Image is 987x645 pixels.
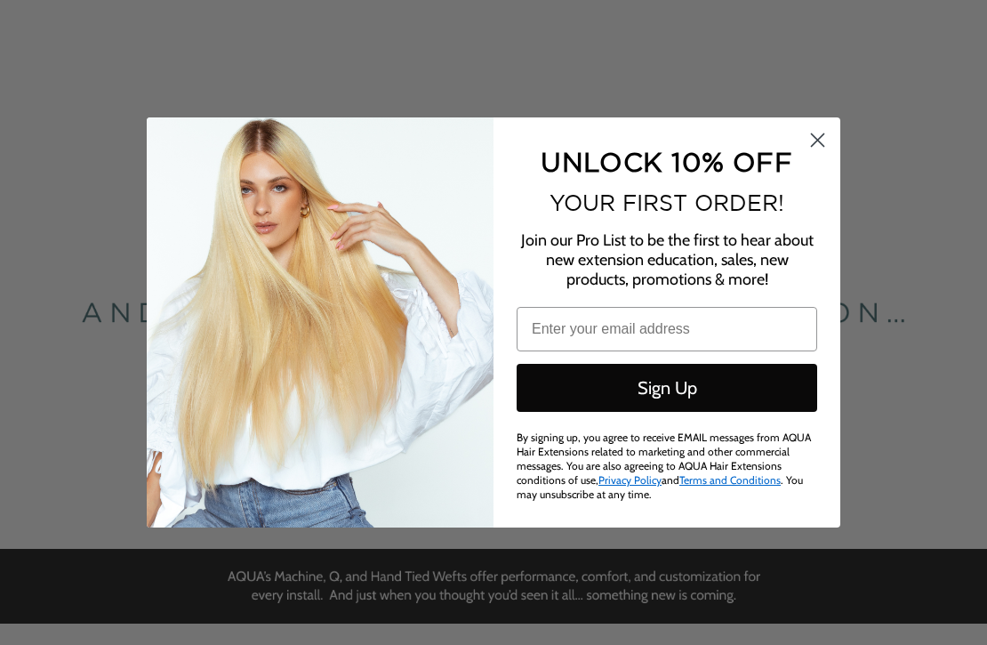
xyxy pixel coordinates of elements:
[517,307,817,351] input: Enter your email address
[541,147,792,176] span: UNLOCK 10% OFF
[147,117,493,528] img: daab8b0d-f573-4e8c-a4d0-05ad8d765127.png
[802,125,833,156] button: Close dialog
[598,473,662,487] a: Privacy Policy
[679,473,781,487] a: Terms and Conditions
[517,364,817,412] button: Sign Up
[517,431,811,501] span: By signing up, you agree to receive EMAIL messages from AQUA Hair Extensions related to marketing...
[898,560,987,645] iframe: Chat Widget
[550,190,784,215] span: YOUR FIRST ORDER!
[521,230,814,289] span: Join our Pro List to be the first to hear about new extension education, sales, new products, pro...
